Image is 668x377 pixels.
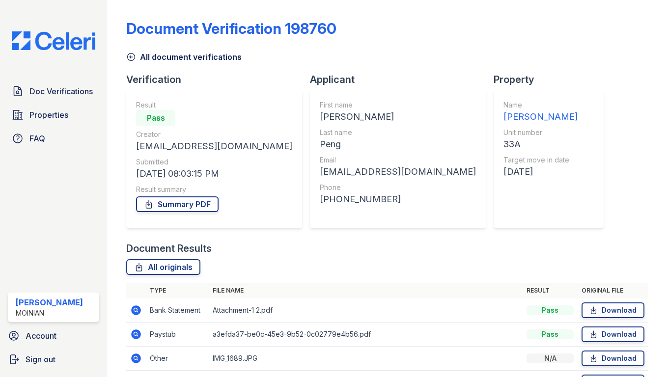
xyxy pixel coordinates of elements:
th: Type [146,283,209,298]
div: Verification [126,73,310,86]
div: Pass [527,329,574,339]
td: Paystub [146,323,209,347]
div: [DATE] [503,165,578,179]
a: Download [582,302,644,318]
div: [PERSON_NAME] [16,296,83,308]
a: Summary PDF [136,196,219,212]
div: [PHONE_NUMBER] [320,192,476,206]
div: Pass [527,305,574,315]
td: a3efda37-be0c-45e3-9b52-0c02779e4b56.pdf [209,323,523,347]
div: Property [494,73,612,86]
a: Download [582,350,644,366]
a: Download [582,326,644,342]
div: [PERSON_NAME] [503,110,578,124]
div: Target move in date [503,155,578,165]
div: [EMAIL_ADDRESS][DOMAIN_NAME] [136,139,292,153]
td: IMG_1689.JPG [209,347,523,371]
div: [EMAIL_ADDRESS][DOMAIN_NAME] [320,165,476,179]
div: Applicant [310,73,494,86]
a: FAQ [8,129,99,148]
iframe: chat widget [627,338,658,367]
th: Original file [578,283,648,298]
div: [DATE] 08:03:15 PM [136,167,292,181]
td: Bank Statement [146,298,209,323]
div: Moinian [16,308,83,318]
td: Other [146,347,209,371]
div: 33A [503,137,578,151]
div: Peng [320,137,476,151]
div: Email [320,155,476,165]
a: All document verifications [126,51,242,63]
div: First name [320,100,476,110]
div: Pass [136,110,175,126]
div: Result [136,100,292,110]
a: All originals [126,259,200,275]
a: Name [PERSON_NAME] [503,100,578,124]
span: Sign out [26,353,56,365]
div: [PERSON_NAME] [320,110,476,124]
div: Submitted [136,157,292,167]
div: Phone [320,183,476,192]
div: Document Verification 198760 [126,20,336,37]
a: Account [4,326,103,346]
a: Properties [8,105,99,125]
div: N/A [527,353,574,363]
span: Properties [29,109,68,121]
span: FAQ [29,133,45,144]
div: Last name [320,128,476,137]
td: Attachment-1 2.pdf [209,298,523,323]
div: Name [503,100,578,110]
span: Doc Verifications [29,85,93,97]
a: Doc Verifications [8,81,99,101]
a: Sign out [4,350,103,369]
div: Document Results [126,242,212,255]
div: Unit number [503,128,578,137]
div: Creator [136,130,292,139]
div: Result summary [136,185,292,194]
th: File name [209,283,523,298]
span: Account [26,330,56,342]
th: Result [523,283,578,298]
img: CE_Logo_Blue-a8612792a0a2168367f1c8372b55b34899dd931a85d93a1a3d3e32e68fde9ad4.png [4,31,103,50]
